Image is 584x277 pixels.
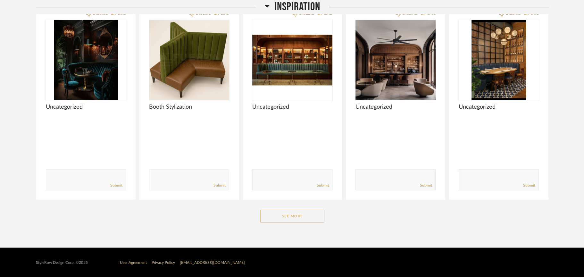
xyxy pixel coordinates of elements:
a: Submit [110,183,122,188]
a: [EMAIL_ADDRESS][DOMAIN_NAME] [180,260,245,264]
img: undefined [46,20,126,100]
span: Booth Stylization [149,104,229,111]
div: StyleRow Design Corp. ©2025 [36,260,88,265]
a: Submit [213,183,226,188]
button: See More [260,210,324,222]
span: Uncategorized [46,104,126,111]
a: Submit [317,183,329,188]
a: User Agreement [120,260,147,264]
a: Privacy Policy [152,260,175,264]
span: Uncategorized [252,104,332,111]
img: undefined [355,20,436,100]
a: Submit [420,183,432,188]
img: undefined [252,20,332,100]
a: Submit [523,183,535,188]
span: Uncategorized [459,104,539,111]
img: undefined [459,20,539,100]
img: undefined [149,20,229,100]
span: Uncategorized [355,104,436,111]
